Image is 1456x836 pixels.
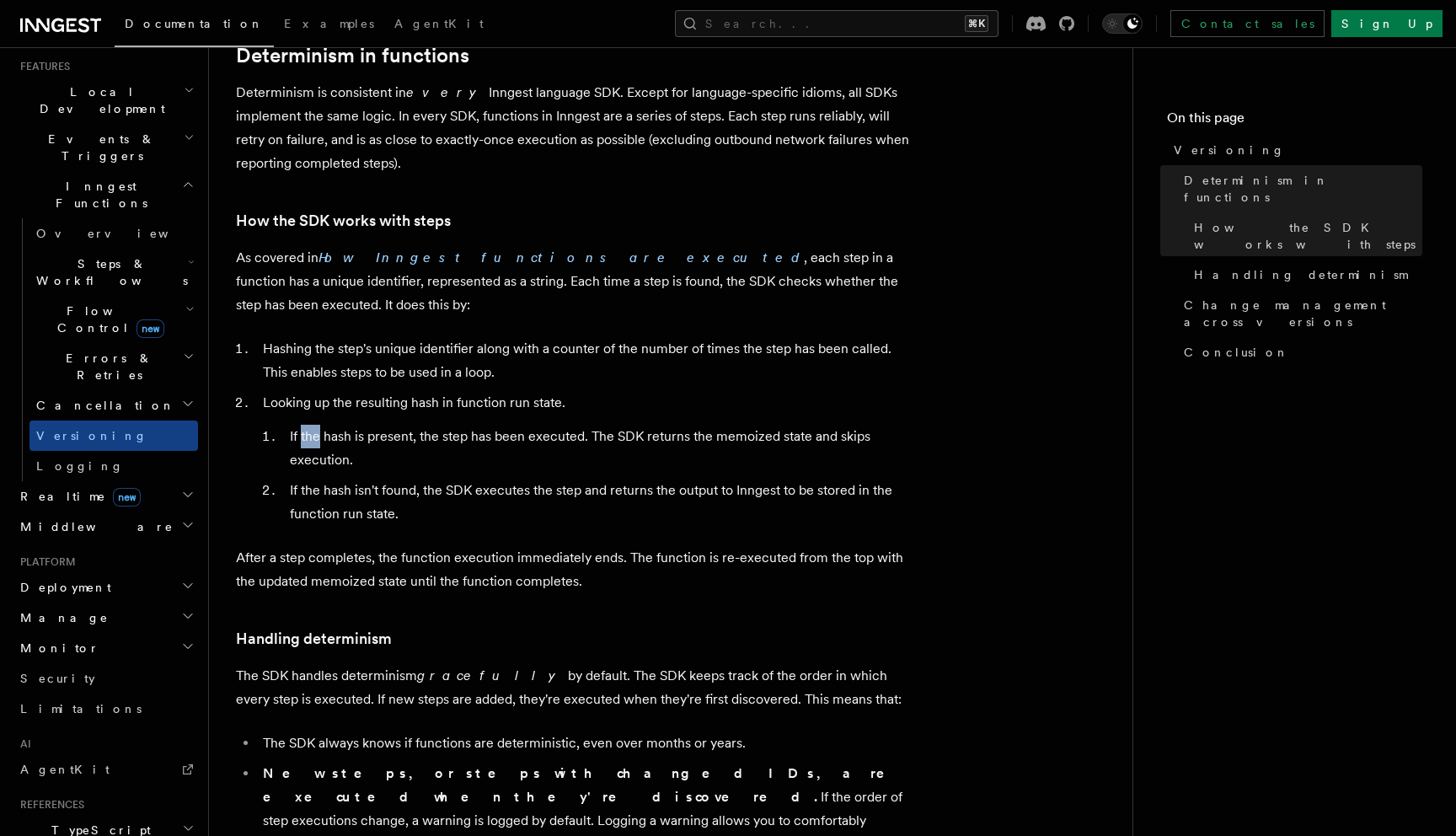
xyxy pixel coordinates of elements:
button: Events & Triggers [13,124,198,171]
span: Platform [13,555,76,569]
button: Manage [13,603,198,633]
button: Search...⌘K [675,10,998,37]
button: Cancellation [29,390,198,421]
a: Sign Up [1331,10,1443,37]
span: Logging [36,459,124,473]
span: Steps & Workflows [29,255,188,289]
span: Monitor [13,640,99,656]
a: Documentation [115,5,274,47]
button: Steps & Workflows [29,249,198,296]
div: Inngest Functions [13,218,198,481]
button: Deployment [13,572,198,603]
span: AI [13,737,31,751]
a: How the SDK works with steps [236,209,451,233]
span: Events & Triggers [13,131,184,164]
p: After a step completes, the function execution immediately ends. The function is re-executed from... [236,546,910,593]
kbd: ⌘K [965,15,988,32]
a: Security [13,663,198,694]
a: Conclusion [1177,337,1422,367]
span: Documentation [125,17,264,30]
span: Cancellation [29,397,175,414]
span: Features [13,60,70,73]
a: Change management across versions [1177,290,1422,337]
a: Handling determinism [1187,260,1422,290]
span: Determinism in functions [1184,172,1422,206]
span: Versioning [1174,142,1285,158]
a: Logging [29,451,198,481]
span: Versioning [36,429,147,442]
a: Limitations [13,694,198,724]
a: AgentKit [384,5,494,46]
span: Manage [13,609,109,626]
button: Middleware [13,512,198,542]
a: AgentKit [13,754,198,785]
span: Deployment [13,579,111,596]
p: Determinism is consistent in Inngest language SDK. Except for language-specific idioms, all SDKs ... [236,81,910,175]
span: Examples [284,17,374,30]
li: If the hash isn't found, the SDK executes the step and returns the output to Inngest to be stored... [285,479,910,526]
strong: New steps, or steps with changed IDs, are executed when they're discovered. [263,765,908,805]
a: How the SDK works with steps [1187,212,1422,260]
a: Examples [274,5,384,46]
span: Flow Control [29,303,185,336]
li: Hashing the step's unique identifier along with a counter of the number of times the step has bee... [258,337,910,384]
span: How the SDK works with steps [1194,219,1422,253]
span: Overview [36,227,210,240]
h4: On this page [1167,108,1422,135]
span: Realtime [13,488,141,505]
span: new [113,488,141,506]
em: gracefully [417,667,568,683]
li: If the hash is present, the step has been executed. The SDK returns the memoized state and skips ... [285,425,910,472]
span: Handling determinism [1194,266,1407,283]
span: References [13,798,84,812]
a: Versioning [29,421,198,451]
span: Errors & Retries [29,350,183,383]
a: Determinism in functions [236,44,469,67]
span: Conclusion [1184,344,1289,361]
li: The SDK always knows if functions are deterministic, even over months or years. [258,731,910,755]
li: Looking up the resulting hash in function run state. [258,391,910,526]
a: Handling determinism [236,627,392,651]
em: every [406,84,489,100]
button: Realtimenew [13,481,198,512]
p: As covered in , each step in a function has a unique identifier, represented as a string. Each ti... [236,246,910,317]
button: Errors & Retries [29,343,198,390]
a: How Inngest functions are executed [318,249,804,265]
button: Monitor [13,633,198,663]
a: Determinism in functions [1177,165,1422,212]
span: new [136,319,164,338]
span: AgentKit [394,17,484,30]
a: Contact sales [1170,10,1325,37]
span: Middleware [13,518,174,535]
button: Inngest Functions [13,171,198,218]
span: Inngest Functions [13,178,182,212]
button: Local Development [13,77,198,124]
span: AgentKit [20,763,110,776]
button: Toggle dark mode [1102,13,1143,34]
button: Flow Controlnew [29,296,198,343]
span: Change management across versions [1184,297,1422,330]
p: The SDK handles determinism by default. The SDK keeps track of the order in which every step is e... [236,664,910,711]
span: Local Development [13,83,184,117]
a: Overview [29,218,198,249]
span: Security [20,672,95,685]
span: Limitations [20,702,142,715]
a: Versioning [1167,135,1422,165]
